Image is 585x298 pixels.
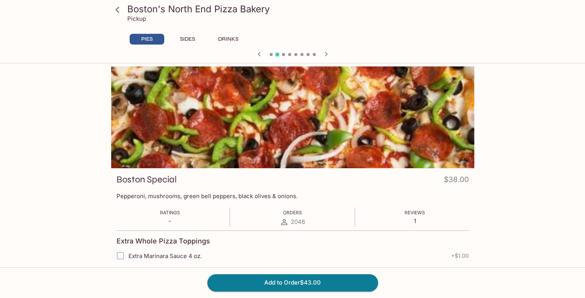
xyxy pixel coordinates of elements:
[117,192,469,200] p: Pepperoni, mushrooms, green bell peppers, black olives & onions.
[207,274,378,291] button: Add to Order$43.00
[290,218,305,225] span: 2046
[405,217,425,225] p: 1
[111,66,474,168] div: Boston Special
[211,34,246,45] button: DRINKS
[405,210,425,215] span: Reviews
[128,252,202,260] span: Extra Marinara Sauce 4 oz.
[117,237,210,245] h4: Extra Whole Pizza Toppings
[130,34,164,45] button: PIES
[127,15,146,22] p: Pickup
[451,253,469,259] span: + $1.00
[117,174,177,185] h3: Boston Special
[127,3,471,15] h3: Boston's North End Pizza Bakery
[283,210,302,215] span: Orders
[160,217,180,225] p: -
[444,174,469,189] h4: $38.00
[160,210,180,215] span: Ratings
[170,34,205,45] button: SIDES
